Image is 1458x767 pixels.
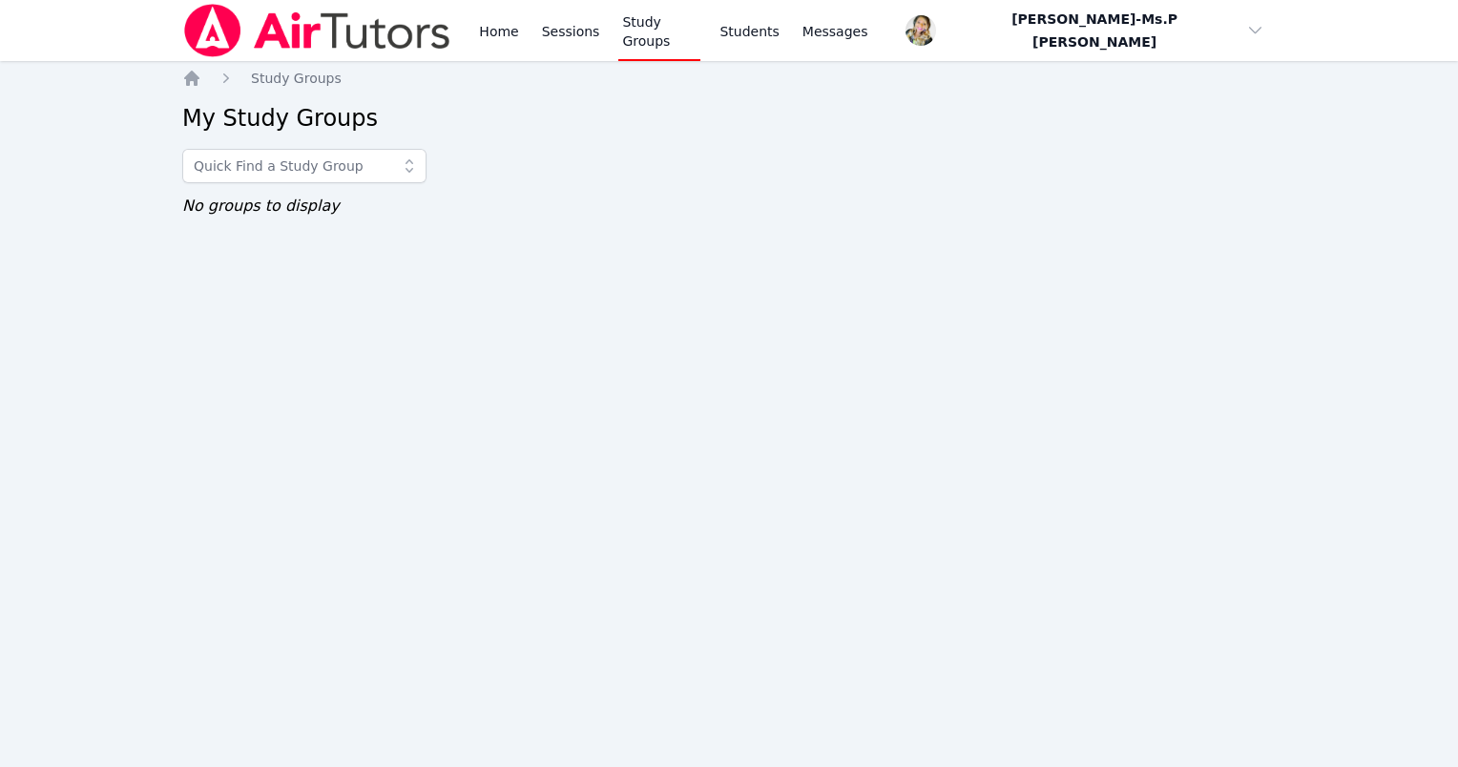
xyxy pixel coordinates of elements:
input: Quick Find a Study Group [182,149,427,183]
img: Air Tutors [182,4,452,57]
span: Messages [802,22,868,41]
a: Study Groups [251,69,342,88]
span: Study Groups [251,71,342,86]
h2: My Study Groups [182,103,1276,134]
span: No groups to display [182,197,340,215]
nav: Breadcrumb [182,69,1276,88]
